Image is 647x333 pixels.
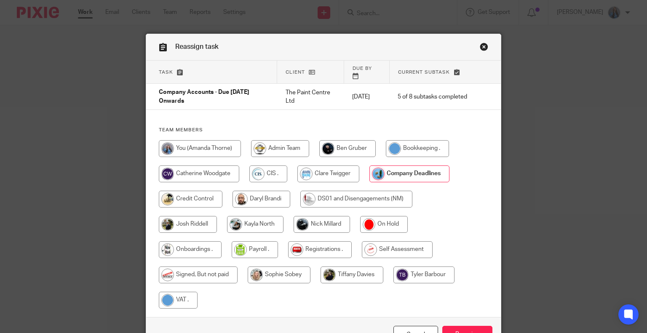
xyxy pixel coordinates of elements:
p: The Paint Centre Ltd [286,88,336,106]
span: Reassign task [175,43,219,50]
span: Current subtask [398,70,450,75]
span: Due by [353,66,372,71]
h4: Team members [159,127,489,133]
a: Close this dialog window [480,43,488,54]
span: Client [286,70,305,75]
span: Company Accounts - Due [DATE] Onwards [159,90,249,104]
span: Task [159,70,173,75]
td: 5 of 8 subtasks completed [389,84,476,110]
p: [DATE] [352,93,381,101]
